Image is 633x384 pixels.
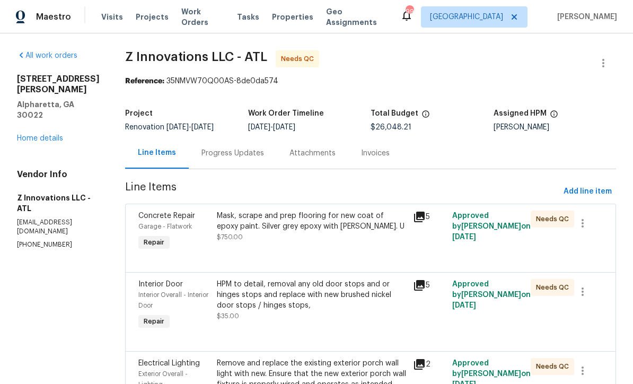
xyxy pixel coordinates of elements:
[452,281,531,309] span: Approved by [PERSON_NAME] on
[248,124,295,131] span: -
[138,292,208,309] span: Interior Overall - Interior Door
[139,237,169,248] span: Repair
[101,12,123,22] span: Visits
[181,6,224,28] span: Work Orders
[413,279,446,292] div: 5
[217,279,407,311] div: HPM to detail, removal any old door stops and or hinges stops and replace with new brushed nickel...
[281,54,318,64] span: Needs QC
[139,316,169,327] span: Repair
[273,124,295,131] span: [DATE]
[494,110,547,117] h5: Assigned HPM
[17,99,100,120] h5: Alpharetta, GA 30022
[413,211,446,223] div: 5
[17,218,100,236] p: [EMAIL_ADDRESS][DOMAIN_NAME]
[248,110,324,117] h5: Work Order Timeline
[217,313,239,319] span: $35.00
[138,147,176,158] div: Line Items
[138,212,195,220] span: Concrete Repair
[421,110,430,124] span: The total cost of line items that have been proposed by Opendoor. This sum includes line items th...
[550,110,558,124] span: The hpm assigned to this work order.
[413,358,446,371] div: 2
[371,124,411,131] span: $26,048.21
[559,182,616,202] button: Add line item
[36,12,71,22] span: Maestro
[17,193,100,214] h5: Z Innovations LLC - ATL
[536,361,573,372] span: Needs QC
[125,124,214,131] span: Renovation
[217,234,243,240] span: $750.00
[536,214,573,224] span: Needs QC
[201,148,264,159] div: Progress Updates
[166,124,214,131] span: -
[125,76,616,86] div: 35NMVW70Q00AS-8de0da574
[138,223,192,230] span: Garage - Flatwork
[452,302,476,309] span: [DATE]
[125,110,153,117] h5: Project
[138,281,183,288] span: Interior Door
[138,360,200,367] span: Electrical Lighting
[125,77,164,85] b: Reference:
[361,148,390,159] div: Invoices
[17,135,63,142] a: Home details
[430,12,503,22] span: [GEOGRAPHIC_DATA]
[166,124,189,131] span: [DATE]
[136,12,169,22] span: Projects
[125,50,267,63] span: Z Innovations LLC - ATL
[17,240,100,249] p: [PHONE_NUMBER]
[217,211,407,232] div: Mask, scrape and prep flooring for new coat of epoxy paint. Silver grey epoxy with [PERSON_NAME]. U
[536,282,573,293] span: Needs QC
[452,212,531,241] span: Approved by [PERSON_NAME] on
[272,12,313,22] span: Properties
[289,148,336,159] div: Attachments
[237,13,259,21] span: Tasks
[125,182,559,202] span: Line Items
[326,6,388,28] span: Geo Assignments
[248,124,270,131] span: [DATE]
[564,185,612,198] span: Add line item
[17,52,77,59] a: All work orders
[406,6,413,17] div: 99
[452,233,476,241] span: [DATE]
[17,74,100,95] h2: [STREET_ADDRESS][PERSON_NAME]
[494,124,617,131] div: [PERSON_NAME]
[553,12,617,22] span: [PERSON_NAME]
[17,169,100,180] h4: Vendor Info
[191,124,214,131] span: [DATE]
[371,110,418,117] h5: Total Budget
